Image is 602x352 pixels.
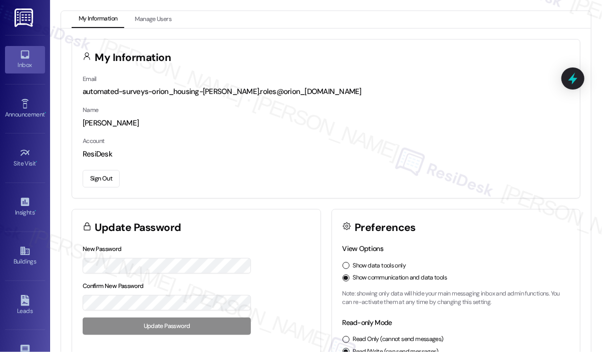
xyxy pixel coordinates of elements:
[83,245,122,253] label: New Password
[5,46,45,73] a: Inbox
[83,75,97,83] label: Email
[5,144,45,171] a: Site Visit •
[343,318,392,327] label: Read-only Mode
[355,222,416,233] h3: Preferences
[83,170,120,187] button: Sign Out
[343,244,384,253] label: View Options
[128,11,178,28] button: Manage Users
[83,149,569,159] div: ResiDesk
[72,11,124,28] button: My Information
[353,261,406,270] label: Show data tools only
[45,109,46,116] span: •
[5,292,45,319] a: Leads
[83,137,105,145] label: Account
[95,52,171,63] h3: My Information
[353,335,444,344] label: Read Only (cannot send messages)
[95,222,181,233] h3: Update Password
[83,86,569,97] div: automated-surveys-orion_housing-[PERSON_NAME].roles@orion_[DOMAIN_NAME]
[83,118,569,128] div: [PERSON_NAME]
[353,273,447,282] label: Show communication and data tools
[36,158,38,165] span: •
[5,193,45,220] a: Insights •
[343,289,570,307] p: Note: showing only data will hide your main messaging inbox and admin functions. You can re-activ...
[5,242,45,269] a: Buildings
[15,8,35,27] img: ResiDesk Logo
[35,207,36,214] span: •
[83,106,99,114] label: Name
[83,282,144,290] label: Confirm New Password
